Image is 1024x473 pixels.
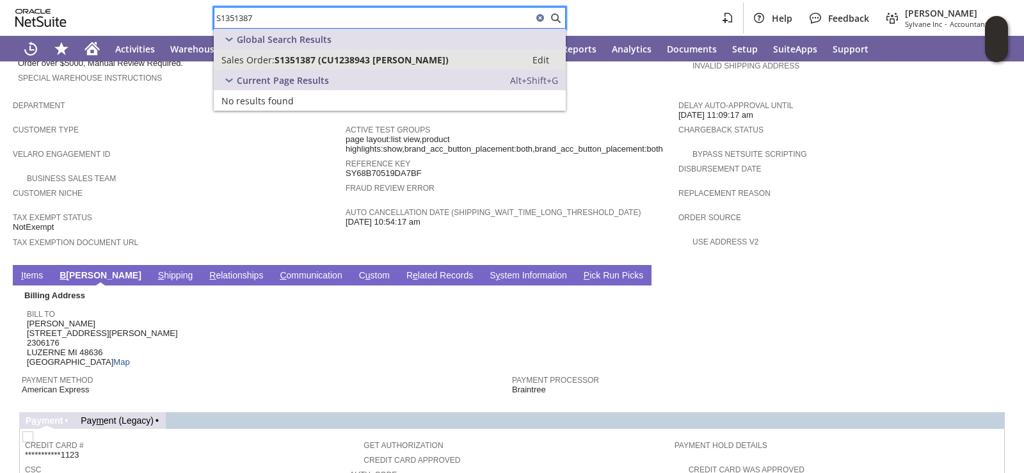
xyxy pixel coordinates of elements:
[13,150,110,159] a: Velaro Engagement ID
[346,208,641,217] a: Auto Cancellation Date (shipping_wait_time_long_threshold_date)
[170,43,220,55] span: Warehouse
[15,9,67,27] svg: logo
[612,43,652,55] span: Analytics
[732,43,758,55] span: Setup
[221,95,294,107] span: No results found
[18,58,183,68] span: Order over $5000, Manual Review Required.
[237,33,332,45] span: Global Search Results
[163,36,227,61] a: Warehouse
[346,217,420,227] span: [DATE] 10:54:17 am
[510,74,558,86] span: Alt+Shift+G
[945,19,947,29] span: -
[26,415,63,426] a: Payment
[214,90,566,111] a: No results found
[113,357,129,367] a: Map
[22,431,33,442] img: Unchecked
[905,7,1001,19] span: [PERSON_NAME]
[364,441,443,450] a: Get Authorization
[678,125,764,134] a: Chargeback Status
[364,456,460,465] a: Credit Card Approved
[13,213,92,222] a: Tax Exempt Status
[985,16,1008,62] iframe: Click here to launch Oracle Guided Learning Help Panel
[828,12,869,24] span: Feedback
[115,43,155,55] span: Activities
[950,19,1001,29] span: Accountant (F1)
[675,441,767,450] a: Payment Hold Details
[988,268,1004,283] a: Unrolled view on
[22,288,507,303] div: Billing Address
[13,222,54,232] span: NotExempt
[833,43,868,55] span: Support
[46,36,77,61] div: Shortcuts
[346,168,422,179] span: SY68B70519DA7BF
[772,12,792,24] span: Help
[214,49,566,70] a: Sales Order:S1351387 (CU1238943 [PERSON_NAME])Edit:
[548,10,563,26] svg: Search
[692,237,758,246] a: Use Address V2
[825,36,876,61] a: Support
[276,270,345,282] a: Communication
[580,270,646,282] a: Pick Run Picks
[108,36,163,61] a: Activities
[692,61,799,70] a: Invalid Shipping Address
[158,270,164,280] span: S
[773,43,817,55] span: SuiteApps
[25,441,84,450] a: Credit Card #
[13,189,83,198] a: Customer Niche
[15,36,46,61] a: Recent Records
[60,270,66,280] span: B
[21,270,24,280] span: I
[905,19,942,29] span: Sylvane Inc
[678,164,762,173] a: Disbursement Date
[13,101,65,110] a: Department
[486,270,570,282] a: System Information
[985,40,1008,63] span: Oracle Guided Learning Widget. To move around, please hold and drag
[692,150,806,159] a: Bypass NetSuite Scripting
[667,43,717,55] span: Documents
[413,270,418,280] span: e
[512,376,599,385] a: Payment Processor
[27,319,178,367] span: [PERSON_NAME] [STREET_ADDRESS][PERSON_NAME] 2306176 LUZERNE MI 48636 [GEOGRAPHIC_DATA]
[678,213,741,222] a: Order Source
[77,36,108,61] a: Home
[346,184,435,193] a: Fraud Review Error
[678,110,753,120] span: [DATE] 11:09:17 am
[27,310,55,319] a: Bill To
[96,415,104,426] span: m
[23,41,38,56] svg: Recent Records
[155,270,196,282] a: Shipping
[659,36,724,61] a: Documents
[22,376,93,385] a: Payment Method
[584,270,589,280] span: P
[275,54,449,66] span: S1351387 (CU1238943 [PERSON_NAME])
[403,270,476,282] a: Related Records
[678,189,771,198] a: Replacement reason
[604,36,659,61] a: Analytics
[27,174,116,183] a: Business Sales Team
[346,134,672,154] span: page layout:list view,product highlights:show,brand_acc_button_placement:both,brand_acc_button_pl...
[678,101,793,110] a: Delay Auto-Approval Until
[724,36,765,61] a: Setup
[562,43,596,55] span: Reports
[31,415,36,426] span: a
[346,125,430,134] a: Active Test Groups
[356,270,393,282] a: Custom
[512,385,546,395] span: Braintree
[554,36,604,61] a: Reports
[54,41,69,56] svg: Shortcuts
[346,159,410,168] a: Reference Key
[765,36,825,61] a: SuiteApps
[221,54,275,66] span: Sales Order:
[56,270,145,282] a: B[PERSON_NAME]
[280,270,286,280] span: C
[496,270,500,280] span: y
[214,10,532,26] input: Search
[365,270,371,280] span: u
[81,415,154,426] a: Payment (Legacy)
[518,52,563,67] a: Edit:
[13,125,79,134] a: Customer Type
[84,41,100,56] svg: Home
[22,385,89,395] span: American Express
[209,270,216,280] span: R
[18,270,46,282] a: Items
